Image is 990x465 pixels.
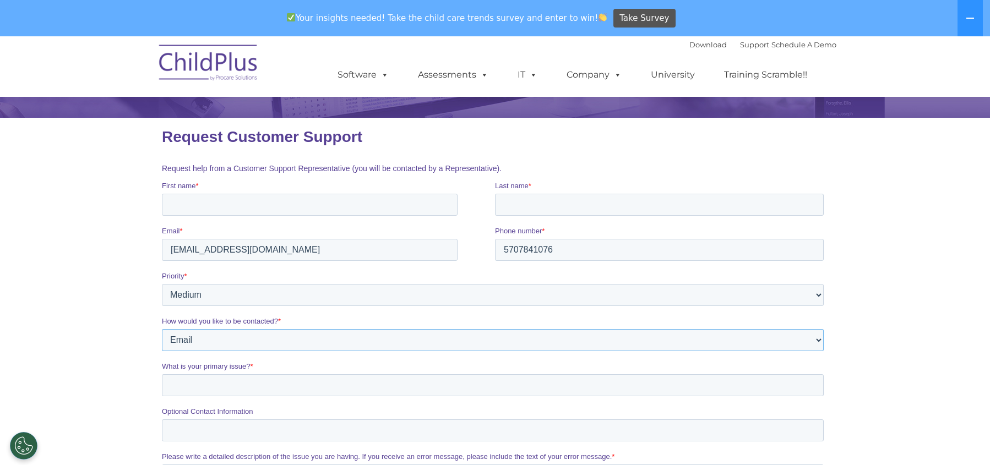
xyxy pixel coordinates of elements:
a: Company [556,64,633,86]
a: Assessments [407,64,499,86]
button: Cookies Settings [10,432,37,459]
span: Take Survey [619,9,669,28]
a: IT [507,64,548,86]
a: Schedule A Demo [771,40,836,49]
a: Support [740,40,769,49]
a: University [640,64,706,86]
img: ChildPlus by Procare Solutions [154,37,264,92]
a: Training Scramble!! [713,64,818,86]
a: Software [327,64,400,86]
font: | [689,40,836,49]
a: Download [689,40,727,49]
a: Take Survey [613,9,676,28]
